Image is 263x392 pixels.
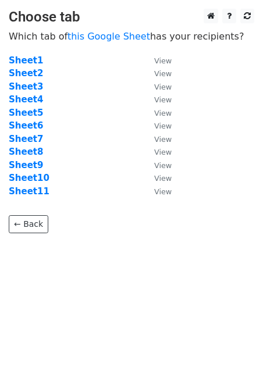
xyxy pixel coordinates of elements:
[9,186,49,197] a: Sheet11
[154,135,172,144] small: View
[154,161,172,170] small: View
[143,108,172,118] a: View
[154,122,172,130] small: View
[9,68,43,79] a: Sheet2
[9,81,43,92] a: Sheet3
[154,174,172,183] small: View
[143,81,172,92] a: View
[9,120,43,131] a: Sheet6
[9,160,43,170] a: Sheet9
[67,31,150,42] a: this Google Sheet
[9,173,49,183] a: Sheet10
[9,108,43,118] a: Sheet5
[143,173,172,183] a: View
[154,83,172,91] small: View
[154,109,172,117] small: View
[9,9,254,26] h3: Choose tab
[143,55,172,66] a: View
[154,56,172,65] small: View
[154,187,172,196] small: View
[143,120,172,131] a: View
[143,186,172,197] a: View
[143,68,172,79] a: View
[154,148,172,156] small: View
[154,69,172,78] small: View
[9,30,254,42] p: Which tab of has your recipients?
[9,94,43,105] a: Sheet4
[9,134,43,144] a: Sheet7
[143,134,172,144] a: View
[143,147,172,157] a: View
[9,147,43,157] a: Sheet8
[154,95,172,104] small: View
[143,160,172,170] a: View
[9,215,48,233] a: ← Back
[143,94,172,105] a: View
[9,55,43,66] a: Sheet1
